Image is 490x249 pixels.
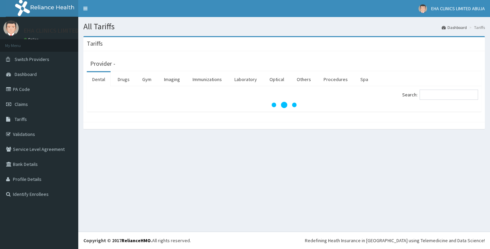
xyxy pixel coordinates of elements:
[402,90,478,100] label: Search:
[83,237,152,244] strong: Copyright © 2017 .
[137,72,157,87] a: Gym
[431,5,485,12] span: EHA CLINICS LIMITED ABUJA
[187,72,227,87] a: Immunizations
[87,72,111,87] a: Dental
[24,28,97,34] p: EHA CLINICS LIMITED ABUJA
[420,90,478,100] input: Search:
[15,116,27,122] span: Tariffs
[318,72,353,87] a: Procedures
[229,72,262,87] a: Laboratory
[24,37,40,42] a: Online
[3,20,19,36] img: User Image
[442,25,467,30] a: Dashboard
[83,22,485,31] h1: All Tariffs
[355,72,374,87] a: Spa
[419,4,427,13] img: User Image
[121,237,151,244] a: RelianceHMO
[78,232,490,249] footer: All rights reserved.
[159,72,185,87] a: Imaging
[291,72,316,87] a: Others
[468,25,485,30] li: Tariffs
[271,91,298,119] svg: audio-loading
[87,41,103,47] h3: Tariffs
[15,101,28,107] span: Claims
[305,237,485,244] div: Redefining Heath Insurance in [GEOGRAPHIC_DATA] using Telemedicine and Data Science!
[264,72,290,87] a: Optical
[15,71,37,77] span: Dashboard
[15,56,49,62] span: Switch Providers
[90,61,115,67] h3: Provider -
[112,72,135,87] a: Drugs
